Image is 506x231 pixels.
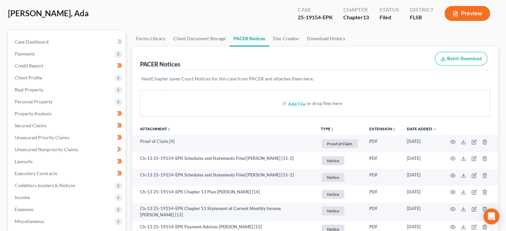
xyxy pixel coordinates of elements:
span: Notice [322,156,344,165]
td: PDF [364,169,402,186]
span: Notice [322,173,344,182]
span: Miscellaneous [15,218,44,224]
i: unfold_more [167,127,171,131]
i: unfold_more [392,127,396,131]
span: Unsecured Priority Claims [15,135,70,140]
div: Case [298,6,333,14]
td: PDF [364,186,402,203]
div: Chapter [343,6,369,14]
span: Batch Download [447,56,482,61]
a: Notice [321,189,359,200]
td: [DATE] [402,203,442,221]
span: Property Analysis [15,111,52,116]
a: Forms Library [132,31,169,47]
span: Real Property [15,87,43,92]
a: Notice [321,172,359,183]
div: Status [380,6,399,14]
td: Proof of Claim [4] [132,135,315,152]
a: Unsecured Priority Claims [9,132,125,144]
a: Secured Claims [9,120,125,132]
span: Lawsuits [15,159,33,164]
a: Notice [321,155,359,166]
div: or drop files here [307,100,342,107]
a: Property Analysis [9,108,125,120]
span: 13 [363,14,369,20]
a: Date Added expand_more [407,126,437,131]
span: Proof of Claim [322,139,358,148]
div: PACER Notices [140,60,180,68]
a: Attachmentunfold_more [140,126,171,131]
span: Codebtors Insiders & Notices [15,182,75,188]
td: Ch-13 25-19154-EPK Schedules and Statements Filed [PERSON_NAME] [15-2] [132,152,315,169]
td: PDF [364,203,402,221]
td: Ch-13 25-19154-EPK Chapter 13 Statement of Current Monthly Income [PERSON_NAME] [13] [132,203,315,221]
td: [DATE] [402,135,442,152]
span: Personal Property [15,99,53,104]
td: [DATE] [402,186,442,203]
a: Lawsuits [9,156,125,168]
span: Payments [15,51,35,57]
a: Case Dashboard [9,36,125,48]
span: Secured Claims [15,123,47,128]
a: Doc Creator [269,31,303,47]
span: Unsecured Nonpriority Claims [15,147,78,152]
div: Open Intercom Messenger [483,208,499,224]
button: TYPEunfold_more [321,127,334,131]
div: Chapter [343,14,369,21]
a: Notice [321,205,359,216]
span: Client Profile [15,75,42,80]
i: unfold_more [330,127,334,131]
a: Credit Report [9,60,125,72]
a: Client Document Storage [169,31,230,47]
span: Executory Contracts [15,171,57,176]
a: Download History [303,31,349,47]
button: Batch Download [435,52,487,66]
span: [PERSON_NAME], Ada [8,8,89,18]
div: 25-19154-EPK [298,14,333,21]
td: Ch-13 25-19154-EPK Chapter 13 Plan [PERSON_NAME] [14] [132,186,315,203]
div: District [410,6,434,14]
a: Executory Contracts [9,168,125,179]
td: [DATE] [402,152,442,169]
span: Expenses [15,206,34,212]
td: [DATE] [402,169,442,186]
span: Case Dashboard [15,39,49,45]
td: PDF [364,135,402,152]
button: Preview [444,6,490,21]
span: Notice [322,206,344,215]
p: NextChapter saves Court Notices for this case from PACER and attaches them here. [141,75,489,82]
div: Filed [380,14,399,21]
a: Proof of Claim [321,138,359,149]
span: Income [15,194,30,200]
span: Credit Report [15,63,43,68]
div: FLSB [410,14,434,21]
a: Unsecured Nonpriority Claims [9,144,125,156]
td: PDF [364,152,402,169]
a: Extensionunfold_more [369,126,396,131]
a: PACER Notices [230,31,269,47]
i: expand_more [433,127,437,131]
td: Ch-13 25-19154-EPK Schedules and Statements Filed [PERSON_NAME] [15-1] [132,169,315,186]
span: Notice [322,190,344,199]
